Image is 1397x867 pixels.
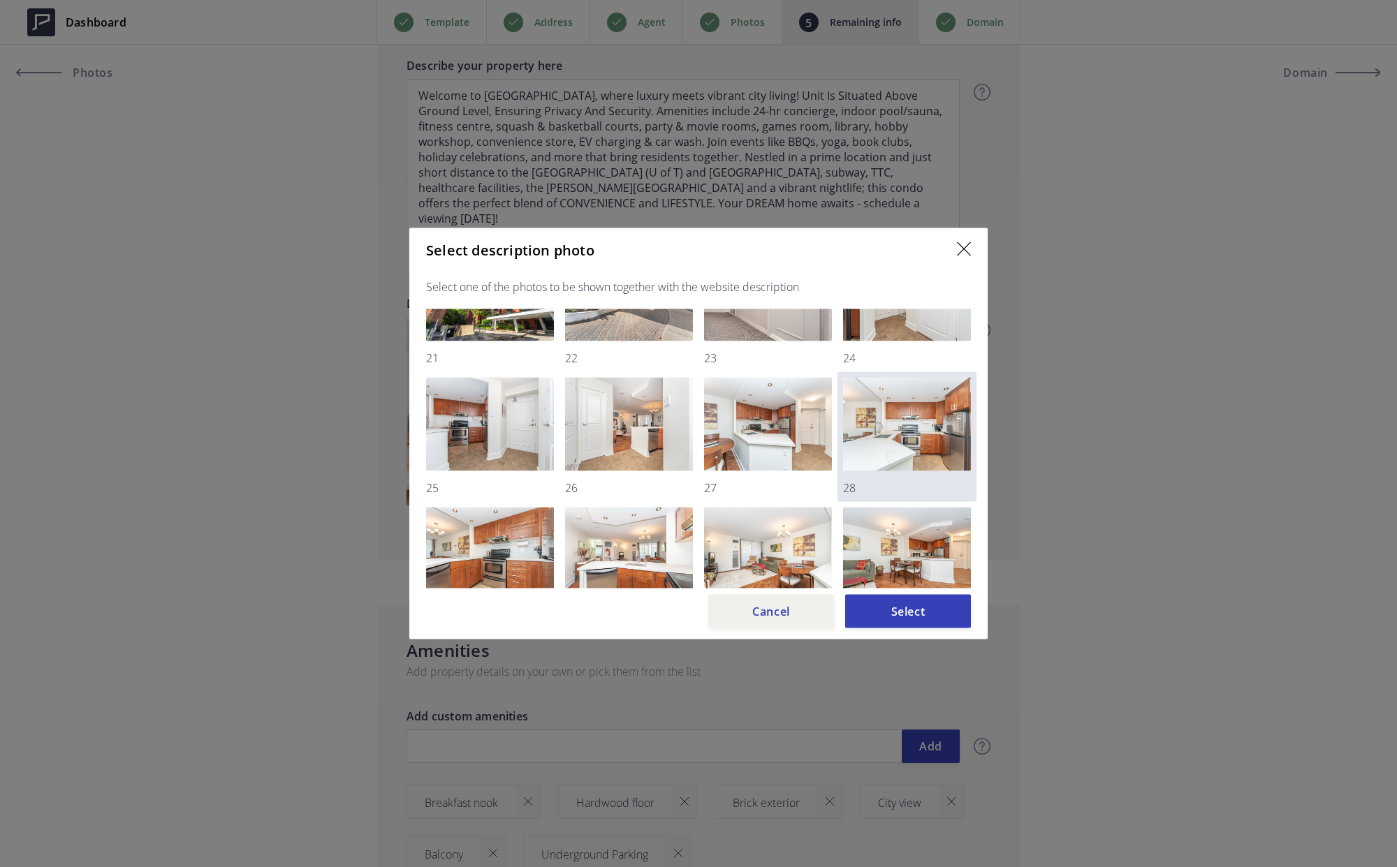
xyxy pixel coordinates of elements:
[426,480,554,496] p: 25
[845,595,971,628] button: Select
[426,350,554,366] p: 21
[565,480,693,496] p: 26
[704,350,832,366] p: 23
[704,480,832,496] p: 27
[843,480,971,496] p: 28
[426,279,971,295] p: Select one of the photos to be shown together with the website description
[708,595,834,628] button: Cancel
[957,242,971,255] img: close
[565,350,693,366] p: 22
[843,350,971,366] p: 24
[426,242,594,259] h5: Select description photo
